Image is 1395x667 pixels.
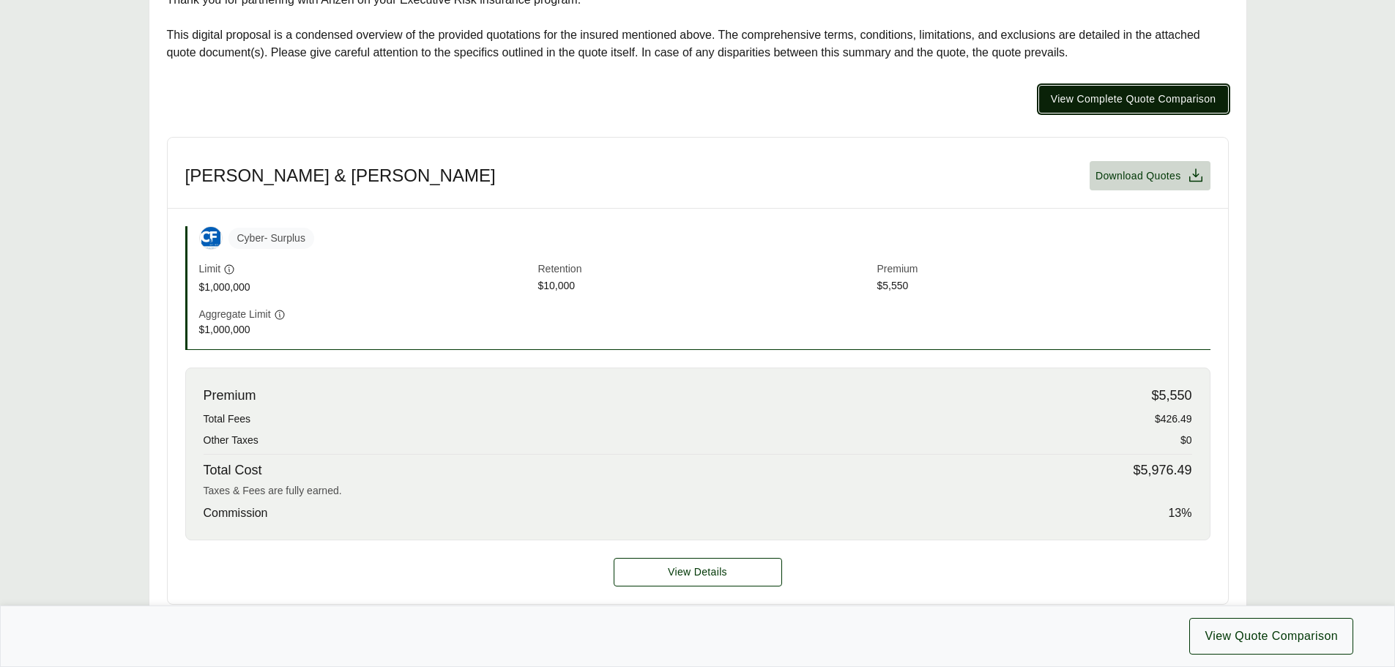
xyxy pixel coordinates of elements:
[614,558,782,586] button: View Details
[185,165,496,187] h3: [PERSON_NAME] & [PERSON_NAME]
[204,411,251,427] span: Total Fees
[1051,92,1216,107] span: View Complete Quote Comparison
[199,322,532,338] span: $1,000,000
[538,278,871,295] span: $10,000
[228,228,314,249] span: Cyber - Surplus
[614,558,782,586] a: Crum & Forster details
[877,261,1210,278] span: Premium
[199,307,271,322] span: Aggregate Limit
[877,278,1210,295] span: $5,550
[538,261,871,278] span: Retention
[1155,411,1192,427] span: $426.49
[1180,433,1192,448] span: $0
[204,386,256,406] span: Premium
[1189,618,1353,655] button: View Quote Comparison
[1095,168,1181,184] span: Download Quotes
[668,564,727,580] span: View Details
[1038,85,1229,113] button: View Complete Quote Comparison
[1090,161,1210,190] button: Download Quotes
[199,280,532,295] span: $1,000,000
[199,261,221,277] span: Limit
[204,483,1192,499] div: Taxes & Fees are fully earned.
[1133,461,1191,480] span: $5,976.49
[1168,504,1191,522] span: 13 %
[1151,386,1191,406] span: $5,550
[1205,627,1338,645] span: View Quote Comparison
[204,461,262,480] span: Total Cost
[200,227,222,249] img: Crum & Forster
[204,433,258,448] span: Other Taxes
[204,504,268,522] span: Commission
